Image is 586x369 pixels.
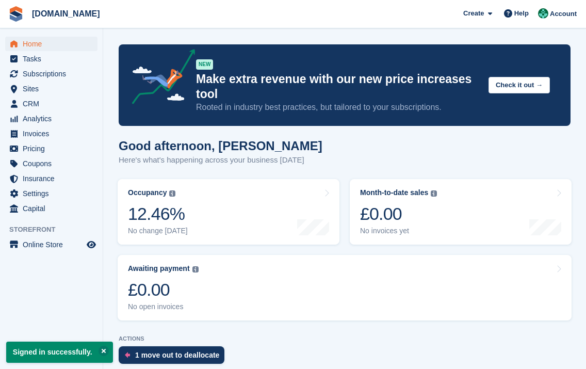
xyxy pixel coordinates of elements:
p: ACTIONS [119,335,571,342]
a: menu [5,141,97,156]
a: Preview store [85,238,97,251]
div: £0.00 [128,279,199,300]
div: No invoices yet [360,227,437,235]
a: Awaiting payment £0.00 No open invoices [118,255,572,320]
p: Rooted in industry best practices, but tailored to your subscriptions. [196,102,480,113]
img: icon-info-grey-7440780725fd019a000dd9b08b2336e03edf1995a4989e88bcd33f0948082b44.svg [192,266,199,272]
a: menu [5,111,97,126]
img: stora-icon-8386f47178a22dfd0bd8f6a31ec36ba5ce8667c1dd55bd0f319d3a0aa187defe.svg [8,6,24,22]
img: Steven Kendall [538,8,548,19]
span: Analytics [23,111,85,126]
span: Capital [23,201,85,216]
a: Occupancy 12.46% No change [DATE] [118,179,339,245]
p: Signed in successfully. [6,342,113,363]
div: Month-to-date sales [360,188,428,197]
div: 1 move out to deallocate [135,351,219,359]
a: menu [5,97,97,111]
a: 1 move out to deallocate [119,346,230,369]
h1: Good afternoon, [PERSON_NAME] [119,139,322,153]
span: Sites [23,82,85,96]
img: price-adjustments-announcement-icon-8257ccfd72463d97f412b2fc003d46551f7dbcb40ab6d574587a9cd5c0d94... [123,49,196,108]
a: [DOMAIN_NAME] [28,5,104,22]
a: menu [5,126,97,141]
div: Occupancy [128,188,167,197]
a: menu [5,67,97,81]
span: Pricing [23,141,85,156]
span: Storefront [9,224,103,235]
a: menu [5,52,97,66]
a: menu [5,82,97,96]
span: Online Store [23,237,85,252]
span: Insurance [23,171,85,186]
div: No change [DATE] [128,227,188,235]
p: Make extra revenue with our new price increases tool [196,72,480,102]
a: Month-to-date sales £0.00 No invoices yet [350,179,572,245]
div: NEW [196,59,213,70]
button: Check it out → [489,77,550,94]
span: Help [514,8,529,19]
a: menu [5,237,97,252]
a: menu [5,201,97,216]
a: menu [5,186,97,201]
span: Coupons [23,156,85,171]
div: £0.00 [360,203,437,224]
a: menu [5,156,97,171]
div: 12.46% [128,203,188,224]
span: Invoices [23,126,85,141]
span: Account [550,9,577,19]
div: Awaiting payment [128,264,190,273]
span: Home [23,37,85,51]
img: icon-info-grey-7440780725fd019a000dd9b08b2336e03edf1995a4989e88bcd33f0948082b44.svg [431,190,437,197]
span: CRM [23,97,85,111]
span: Settings [23,186,85,201]
a: menu [5,37,97,51]
img: move_outs_to_deallocate_icon-f764333ba52eb49d3ac5e1228854f67142a1ed5810a6f6cc68b1a99e826820c5.svg [125,352,130,358]
span: Create [463,8,484,19]
a: menu [5,171,97,186]
p: Here's what's happening across your business [DATE] [119,154,322,166]
span: Tasks [23,52,85,66]
div: No open invoices [128,302,199,311]
img: icon-info-grey-7440780725fd019a000dd9b08b2336e03edf1995a4989e88bcd33f0948082b44.svg [169,190,175,197]
span: Subscriptions [23,67,85,81]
